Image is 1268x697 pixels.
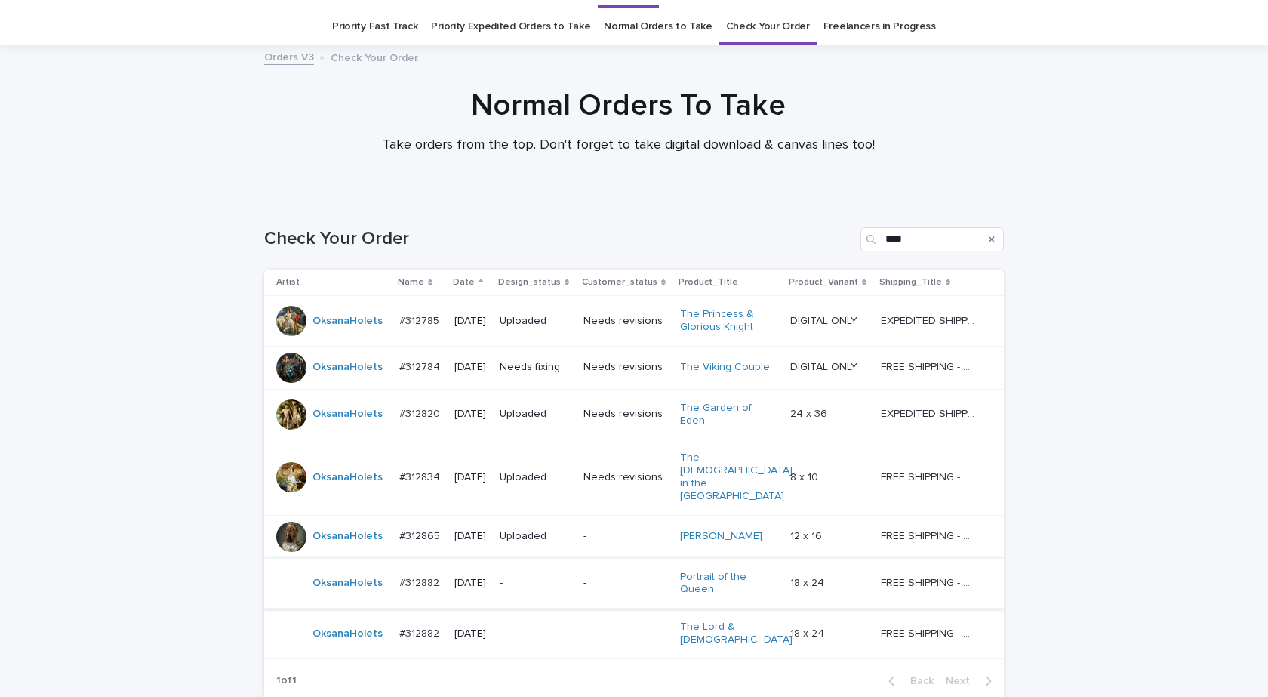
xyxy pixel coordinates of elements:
h1: Check Your Order [264,228,854,250]
p: FREE SHIPPING - preview in 1-2 business days, after your approval delivery will take 5-10 b.d. [881,625,978,640]
a: Priority Fast Track [332,9,417,45]
p: Design_status [498,274,561,291]
input: Search [860,227,1004,251]
tr: OksanaHolets #312784#312784 [DATE]Needs fixingNeeds revisionsThe Viking Couple DIGITAL ONLYDIGITA... [264,346,1004,389]
p: #312784 [399,358,443,374]
a: OksanaHolets [312,471,383,484]
p: [DATE] [454,628,488,640]
p: FREE SHIPPING - preview in 1-2 business days, after your approval delivery will take 5-10 b.d. [881,574,978,590]
p: Date [453,274,475,291]
a: OksanaHolets [312,530,383,543]
span: Next [946,676,979,686]
a: Freelancers in Progress [823,9,936,45]
p: #312820 [399,405,443,421]
button: Back [876,674,940,688]
p: - [500,628,571,640]
p: #312834 [399,468,443,484]
a: Portrait of the Queen [680,571,774,597]
a: OksanaHolets [312,361,383,374]
a: The Garden of Eden [680,402,774,427]
p: - [500,577,571,590]
a: [PERSON_NAME] [680,530,762,543]
p: Uploaded [500,408,571,421]
span: Back [901,676,934,686]
p: FREE SHIPPING - preview in 1-2 business days, after your approval delivery will take 5-10 b.d. [881,358,978,374]
a: OksanaHolets [312,577,383,590]
p: 18 x 24 [790,625,827,640]
p: #312865 [399,527,443,543]
p: [DATE] [454,577,488,590]
p: #312882 [399,625,442,640]
p: Needs revisions [583,361,668,374]
a: The Viking Couple [680,361,770,374]
p: Customer_status [582,274,657,291]
a: Normal Orders to Take [604,9,712,45]
h1: Normal Orders To Take [259,88,999,124]
p: EXPEDITED SHIPPING - preview in 1 business day; delivery up to 5 business days after your approval. [881,312,978,328]
p: [DATE] [454,408,488,421]
p: FREE SHIPPING - preview in 1-2 business days, after your approval delivery will take 5-10 b.d. [881,468,978,484]
p: [DATE] [454,530,488,543]
p: 8 x 10 [790,468,821,484]
p: Needs revisions [583,315,668,328]
p: EXPEDITED SHIPPING - preview in 1 business day; delivery up to 5 business days after your approval. [881,405,978,421]
p: Shipping_Title [879,274,942,291]
tr: OksanaHolets #312834#312834 [DATE]UploadedNeeds revisionsThe [DEMOGRAPHIC_DATA] in the [GEOGRAPHI... [264,439,1004,515]
p: DIGITAL ONLY [790,358,860,374]
p: #312882 [399,574,442,590]
p: DIGITAL ONLY [790,312,860,328]
a: Orders V3 [264,48,314,65]
a: The Princess & Glorious Knight [680,308,774,334]
p: Uploaded [500,471,571,484]
p: Take orders from the top. Don't forget to take digital download & canvas lines too! [327,137,931,154]
a: OksanaHolets [312,628,383,640]
p: 18 x 24 [790,574,827,590]
a: Check Your Order [726,9,810,45]
p: Needs revisions [583,408,668,421]
p: Product_Variant [789,274,858,291]
p: #312785 [399,312,442,328]
p: Product_Title [679,274,738,291]
a: The [DEMOGRAPHIC_DATA] in the [GEOGRAPHIC_DATA] [680,452,792,502]
p: - [583,577,668,590]
tr: OksanaHolets #312865#312865 [DATE]Uploaded-[PERSON_NAME] 12 x 1612 x 16 FREE SHIPPING - preview i... [264,515,1004,558]
a: OksanaHolets [312,315,383,328]
p: - [583,530,668,543]
tr: OksanaHolets #312882#312882 [DATE]--Portrait of the Queen 18 x 2418 x 24 FREE SHIPPING - preview ... [264,558,1004,609]
p: Name [398,274,424,291]
a: OksanaHolets [312,408,383,421]
p: Uploaded [500,530,571,543]
p: Artist [276,274,300,291]
p: [DATE] [454,315,488,328]
button: Next [940,674,1004,688]
p: - [583,628,668,640]
p: 24 x 36 [790,405,830,421]
p: Uploaded [500,315,571,328]
tr: OksanaHolets #312820#312820 [DATE]UploadedNeeds revisionsThe Garden of Eden 24 x 3624 x 36 EXPEDI... [264,389,1004,439]
p: Check Your Order [331,48,418,65]
p: 12 x 16 [790,527,825,543]
p: FREE SHIPPING - preview in 1-2 business days, after your approval delivery will take 5-10 b.d. [881,527,978,543]
a: Priority Expedited Orders to Take [431,9,590,45]
tr: OksanaHolets #312882#312882 [DATE]--The Lord & [DEMOGRAPHIC_DATA] 18 x 2418 x 24 FREE SHIPPING - ... [264,609,1004,659]
p: [DATE] [454,361,488,374]
p: Needs revisions [583,471,668,484]
p: Needs fixing [500,361,571,374]
tr: OksanaHolets #312785#312785 [DATE]UploadedNeeds revisionsThe Princess & Glorious Knight DIGITAL O... [264,296,1004,347]
a: The Lord & [DEMOGRAPHIC_DATA] [680,621,792,646]
p: [DATE] [454,471,488,484]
